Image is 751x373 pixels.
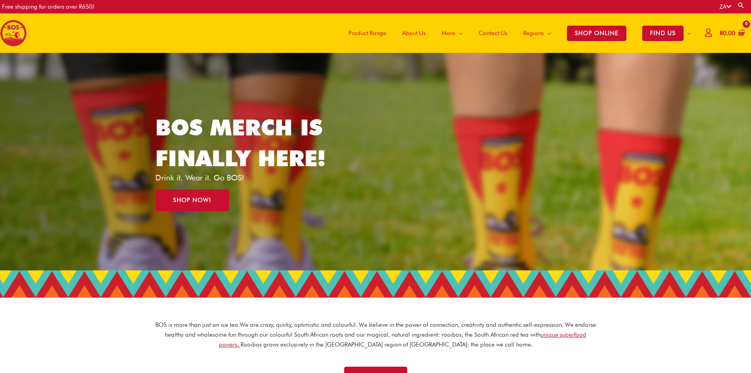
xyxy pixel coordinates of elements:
[341,13,394,53] a: Product Range
[155,114,326,171] a: BOS MERCH IS FINALLY HERE!
[394,13,434,53] a: About Us
[219,331,587,348] a: unique superfood powers.
[737,2,745,9] a: Search button
[559,13,634,53] a: SHOP ONLINE
[155,320,596,349] p: BOS is more than just an ice tea. We are crazy, quirky, optimistic and colourful. We believe in t...
[434,13,471,53] a: More
[471,13,515,53] a: Contact Us
[642,26,684,41] span: FIND US
[155,174,337,182] p: Drink it. Wear it. Go BOS!
[515,13,559,53] a: Regions
[567,26,626,41] span: SHOP ONLINE
[523,21,544,45] span: Regions
[479,21,507,45] span: Contact Us
[718,24,745,42] a: View Shopping Cart, empty
[720,30,735,37] bdi: 0.00
[348,21,386,45] span: Product Range
[173,197,211,203] span: SHOP NOW!
[155,189,229,211] a: SHOP NOW!
[335,13,699,53] nav: Site Navigation
[720,30,723,37] span: R
[719,3,731,10] a: ZA
[442,21,455,45] span: More
[402,21,426,45] span: About Us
